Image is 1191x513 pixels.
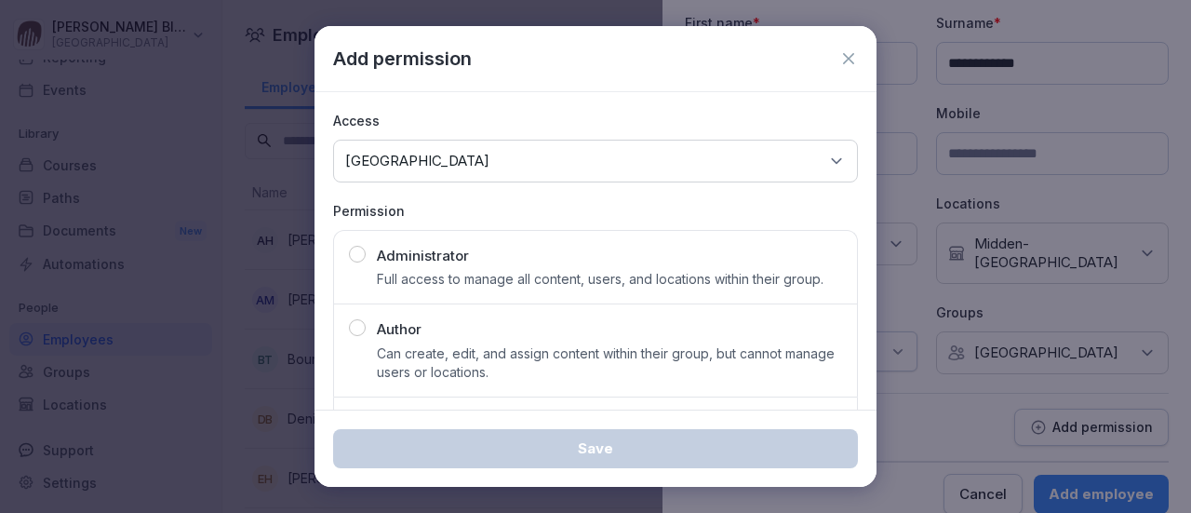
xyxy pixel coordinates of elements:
p: Author [377,319,422,341]
p: Administrator [377,246,469,267]
p: Full access to manage all content, users, and locations within their group. [377,270,823,289]
div: Save [348,439,843,459]
p: [GEOGRAPHIC_DATA] [345,152,489,170]
p: Can create, edit, and assign content within their group, but cannot manage users or locations. [377,344,842,382]
p: Access [333,111,858,130]
p: Add permission [333,45,472,73]
button: Save [333,429,858,468]
p: Permission [333,201,858,221]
